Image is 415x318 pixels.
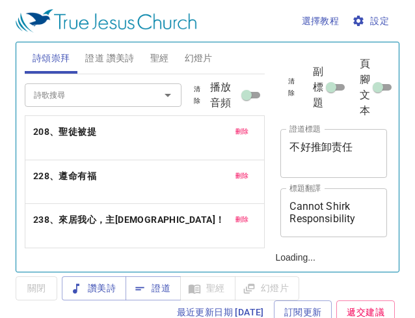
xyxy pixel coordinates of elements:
[270,37,395,267] div: Loading...
[62,276,126,300] button: 讚美詩
[150,50,169,66] span: 聖經
[85,50,134,66] span: 證道 讚美詩
[33,50,70,66] span: 詩頌崇拜
[280,74,302,101] button: 清除
[33,168,96,184] b: 228、遵命有福
[297,9,345,33] button: 選擇教程
[33,212,225,228] b: 238、來居我心，主[DEMOGRAPHIC_DATA]！
[235,170,249,182] span: 刪除
[16,9,196,33] img: True Jesus Church
[126,276,181,300] button: 證道
[136,280,170,296] span: 證道
[355,13,389,29] span: 設定
[288,76,295,99] span: 清除
[349,9,394,33] button: 設定
[235,126,249,137] span: 刪除
[210,79,239,111] span: 播放音頻
[228,124,257,139] button: 刪除
[33,168,99,184] button: 228、遵命有福
[235,214,249,225] span: 刪除
[33,212,227,228] button: 238、來居我心，主[DEMOGRAPHIC_DATA]！
[159,86,177,104] button: Open
[192,83,203,107] span: 清除
[289,200,378,225] textarea: Cannot Shirk Responsibility
[313,64,323,111] span: 副標題
[228,212,257,227] button: 刪除
[302,13,340,29] span: 選擇教程
[33,124,96,140] b: 208、聖徒被提
[289,141,378,166] textarea: 不好推卸责任
[33,124,99,140] button: 208、聖徒被提
[72,280,116,296] span: 讚美詩
[184,81,211,109] button: 清除
[360,56,370,119] span: 頁腳文本
[185,50,213,66] span: 幻燈片
[228,168,257,184] button: 刪除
